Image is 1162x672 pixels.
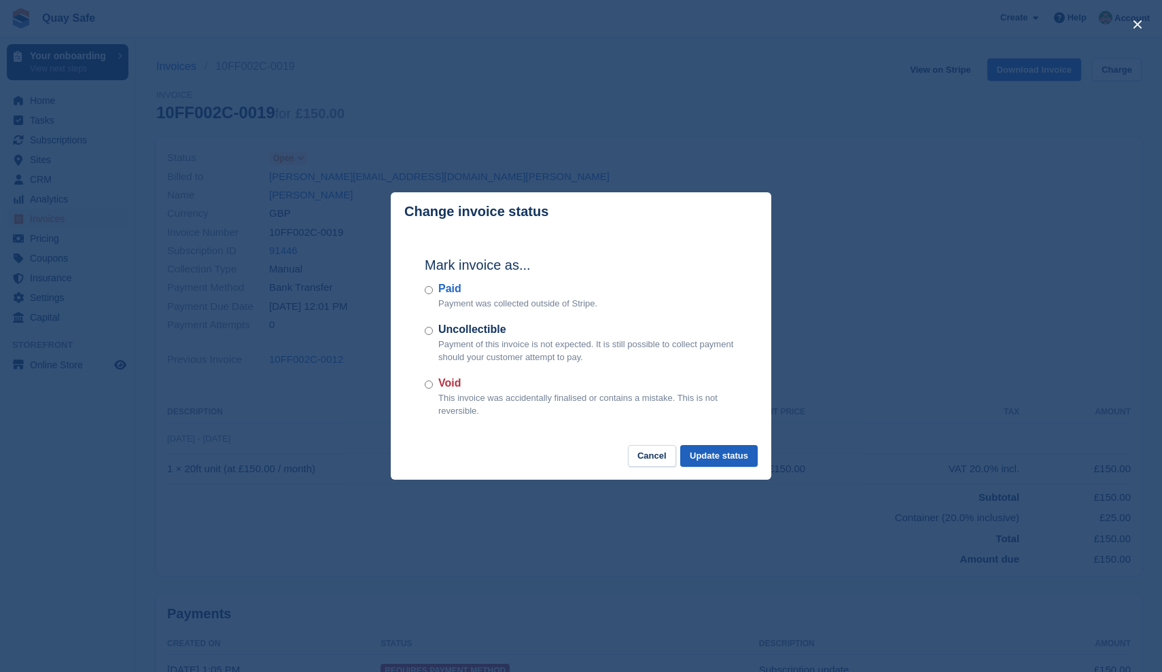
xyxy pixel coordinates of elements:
button: Update status [680,445,758,467]
p: Payment of this invoice is not expected. It is still possible to collect payment should your cust... [438,338,737,364]
p: This invoice was accidentally finalised or contains a mistake. This is not reversible. [438,391,737,418]
label: Void [438,375,737,391]
label: Paid [438,281,597,297]
button: Cancel [628,445,676,467]
h2: Mark invoice as... [425,255,737,275]
p: Change invoice status [404,204,548,219]
p: Payment was collected outside of Stripe. [438,297,597,311]
label: Uncollectible [438,321,737,338]
button: close [1127,14,1148,35]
